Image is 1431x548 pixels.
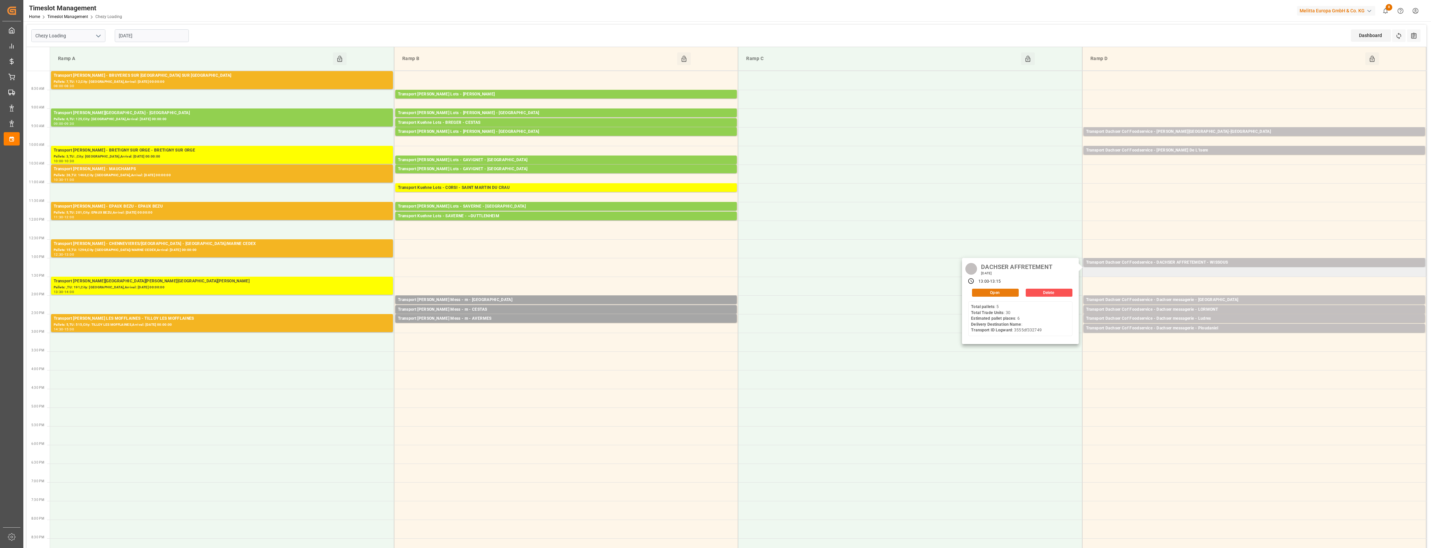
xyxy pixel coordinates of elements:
[398,116,734,122] div: Pallets: 4,TU: 187,City: [GEOGRAPHIC_DATA],Arrival: [DATE] 00:00:00
[400,52,677,65] div: Ramp B
[990,279,1001,285] div: 13:15
[54,160,63,163] div: 10:00
[63,290,64,293] div: -
[31,348,44,352] span: 3:30 PM
[55,52,333,65] div: Ramp A
[64,216,74,219] div: 12:00
[63,328,64,331] div: -
[64,253,74,256] div: 13:00
[1086,315,1422,322] div: Transport Dachser Cof Foodservice - Dachser messagerie - Ludres
[1086,135,1422,141] div: Pallets: 6,TU: 40,City: [GEOGRAPHIC_DATA]-[GEOGRAPHIC_DATA],Arrival: [DATE] 00:00:00
[54,166,390,173] div: Transport [PERSON_NAME] - MAUCHAMPS
[1086,297,1422,303] div: Transport Dachser Cof Foodservice - Dachser messagerie - [GEOGRAPHIC_DATA]
[31,442,44,446] span: 6:00 PM
[54,290,63,293] div: 13:30
[971,328,1012,332] b: Transport ID Logward
[398,313,734,319] div: Pallets: 1,TU: 16,City: CESTAS,Arrival: [DATE] 00:00:00
[31,87,44,90] span: 8:30 AM
[54,110,390,116] div: Transport [PERSON_NAME][GEOGRAPHIC_DATA] - [GEOGRAPHIC_DATA]
[972,289,1019,297] button: Open
[54,247,390,253] div: Pallets: 15,TU: 1296,City: [GEOGRAPHIC_DATA]/MARNE CEDEX,Arrival: [DATE] 00:00:00
[398,166,734,173] div: Transport [PERSON_NAME] Lots - GAVIGNET - [GEOGRAPHIC_DATA]
[63,178,64,181] div: -
[64,290,74,293] div: 14:00
[398,135,734,141] div: Pallets: 4,TU: 123,City: [GEOGRAPHIC_DATA],Arrival: [DATE] 00:00:00
[64,84,74,87] div: 08:30
[398,306,734,313] div: Transport [PERSON_NAME] Mess - m - CESTAS
[115,29,189,42] input: DD-MM-YYYY
[398,126,734,132] div: Pallets: 4,TU: 4,City: CESTAS,Arrival: [DATE] 00:00:00
[744,52,1021,65] div: Ramp C
[398,128,734,135] div: Transport [PERSON_NAME] Lots - [PERSON_NAME] - [GEOGRAPHIC_DATA]
[54,322,390,328] div: Pallets: 5,TU: 515,City: TILLOY LES MOFFLAINES,Arrival: [DATE] 00:00:00
[63,253,64,256] div: -
[31,517,44,520] span: 8:00 PM
[1386,4,1392,11] span: 8
[971,304,994,309] b: Total pallets
[398,157,734,164] div: Transport [PERSON_NAME] Lots - GAVIGNET - [GEOGRAPHIC_DATA]
[1086,266,1422,272] div: Pallets: 5,TU: 30,City: WISSOUS,Arrival: [DATE] 00:00:00
[398,173,734,178] div: Pallets: ,TU: 81,City: [GEOGRAPHIC_DATA],Arrival: [DATE] 00:00:00
[1086,154,1422,160] div: Pallets: 7,TU: 78,City: [GEOGRAPHIC_DATA],Arrival: [DATE] 00:00:00
[1297,4,1378,17] button: Melitta Europa GmbH & Co. KG
[63,160,64,163] div: -
[1086,313,1422,319] div: Pallets: 2,TU: 10,City: [GEOGRAPHIC_DATA],Arrival: [DATE] 00:00:00
[971,304,1041,333] div: : 5 : 30 : 6 : : 3555df332749
[54,147,390,154] div: Transport [PERSON_NAME] - BRETIGNY SUR ORGE - BRETIGNY SUR ORGE
[54,72,390,79] div: Transport [PERSON_NAME] - BRUYERES SUR [GEOGRAPHIC_DATA] SUR [GEOGRAPHIC_DATA]
[31,367,44,371] span: 4:00 PM
[31,535,44,539] span: 8:30 PM
[398,191,734,197] div: Pallets: ,TU: 637,City: [GEOGRAPHIC_DATA][PERSON_NAME],Arrival: [DATE] 00:00:00
[31,330,44,333] span: 3:00 PM
[1088,52,1365,65] div: Ramp D
[31,292,44,296] span: 2:00 PM
[398,220,734,225] div: Pallets: 1,TU: 136,City: ~[GEOGRAPHIC_DATA],Arrival: [DATE] 00:00:00
[31,423,44,427] span: 5:30 PM
[54,253,63,256] div: 12:30
[54,210,390,216] div: Pallets: 5,TU: 201,City: EPAUX BEZU,Arrival: [DATE] 00:00:00
[971,316,1015,321] b: Estimated pallet places
[398,119,734,126] div: Transport Kuehne Lots - BREGER - CESTAS
[31,404,44,408] span: 5:00 PM
[29,180,44,184] span: 11:00 AM
[398,98,734,103] div: Pallets: ,TU: 1848,City: CARQUEFOU,Arrival: [DATE] 00:00:00
[29,236,44,240] span: 12:30 PM
[29,199,44,203] span: 11:30 AM
[979,271,1055,276] div: [DATE]
[398,110,734,116] div: Transport [PERSON_NAME] Lots - [PERSON_NAME] - [GEOGRAPHIC_DATA]
[54,116,390,122] div: Pallets: 6,TU: 125,City: [GEOGRAPHIC_DATA],Arrival: [DATE] 00:00:00
[1086,147,1422,154] div: Transport Dachser Cof Foodservice - [PERSON_NAME] De L'Isere
[64,178,74,181] div: 11:00
[971,322,1021,327] b: Delivery Destination Name
[54,173,390,178] div: Pallets: 26,TU: 1466,City: [GEOGRAPHIC_DATA],Arrival: [DATE] 00:00:00
[31,311,44,315] span: 2:30 PM
[31,274,44,277] span: 1:30 PM
[1086,128,1422,135] div: Transport Dachser Cof Foodservice - [PERSON_NAME][GEOGRAPHIC_DATA]-[GEOGRAPHIC_DATA]
[47,14,88,19] a: Timeslot Management
[54,241,390,247] div: Transport [PERSON_NAME] - CHENNEVIERES/[GEOGRAPHIC_DATA] - [GEOGRAPHIC_DATA]/MARNE CEDEX
[398,203,734,210] div: Transport [PERSON_NAME] Lots - SAVERNE - [GEOGRAPHIC_DATA]
[31,29,105,42] input: Type to search/select
[63,122,64,125] div: -
[54,285,390,290] div: Pallets: ,TU: 191,City: [GEOGRAPHIC_DATA],Arrival: [DATE] 00:00:00
[1086,306,1422,313] div: Transport Dachser Cof Foodservice - Dachser messagerie - LORMONT
[398,91,734,98] div: Transport [PERSON_NAME] Lots - [PERSON_NAME]
[54,84,63,87] div: 08:00
[978,279,989,285] div: 13:00
[1086,303,1422,309] div: Pallets: 2,TU: 37,City: [GEOGRAPHIC_DATA],Arrival: [DATE] 00:00:00
[1378,3,1393,18] button: show 8 new notifications
[64,122,74,125] div: 09:30
[31,479,44,483] span: 7:00 PM
[54,154,390,160] div: Pallets: 3,TU: ,City: [GEOGRAPHIC_DATA],Arrival: [DATE] 00:00:00
[54,178,63,181] div: 10:30
[29,14,40,19] a: Home
[979,261,1055,271] div: DACHSER AFFRETEMENT
[63,216,64,219] div: -
[54,79,390,85] div: Pallets: 7,TU: 12,City: [GEOGRAPHIC_DATA],Arrival: [DATE] 00:00:00
[1351,29,1391,42] div: Dashboard
[1086,259,1422,266] div: Transport Dachser Cof Foodservice - DACHSER AFFRETEMENT - WISSOUS
[398,213,734,220] div: Transport Kuehne Lots - SAVERNE - ~DUTTLENHEIM
[971,310,1003,315] b: Total Trade Units
[31,461,44,464] span: 6:30 PM
[31,498,44,502] span: 7:30 PM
